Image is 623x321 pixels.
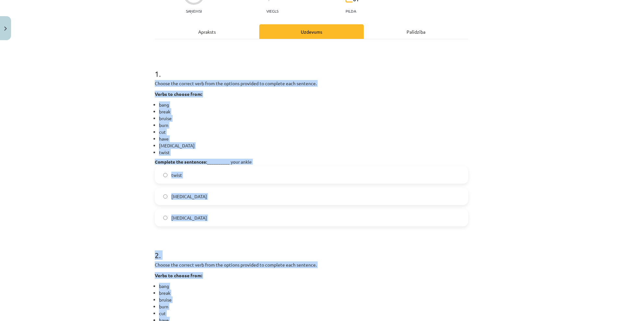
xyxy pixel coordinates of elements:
div: Apraksts [155,24,259,39]
h4: __________ your ankle [155,159,468,164]
strong: Complete the sentences: [155,159,207,165]
li: have [159,135,468,142]
input: twist [163,173,167,177]
li: burn [159,303,468,310]
input: [MEDICAL_DATA] [163,216,167,220]
div: Palīdzība [364,24,468,39]
h1: 1 . [155,58,468,78]
li: twist [159,149,468,156]
p: pilda [346,9,356,13]
li: cut [159,129,468,135]
span: [MEDICAL_DATA] [171,193,207,200]
span: twist [171,172,182,178]
li: break [159,108,468,115]
input: [MEDICAL_DATA] [163,194,167,199]
li: cut [159,310,468,317]
li: burn [159,122,468,129]
p: Viegls [266,9,278,13]
li: bruise [159,115,468,122]
li: break [159,290,468,296]
span: [MEDICAL_DATA] [171,214,207,221]
h1: 2 . [155,239,468,259]
p: Choose the correct verb from the options provided to complete each sentence. [155,80,468,87]
li: bruise [159,296,468,303]
div: Uzdevums [259,24,364,39]
strong: Verbs to choose from: [155,272,202,278]
li: bang [159,101,468,108]
li: [MEDICAL_DATA] [159,142,468,149]
p: Choose the correct verb from the options provided to complete each sentence. [155,261,468,268]
img: icon-close-lesson-0947bae3869378f0d4975bcd49f059093ad1ed9edebbc8119c70593378902aed.svg [4,27,7,31]
p: Saņemsi [183,9,204,13]
strong: Verbs to choose from: [155,91,202,97]
li: bang [159,283,468,290]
